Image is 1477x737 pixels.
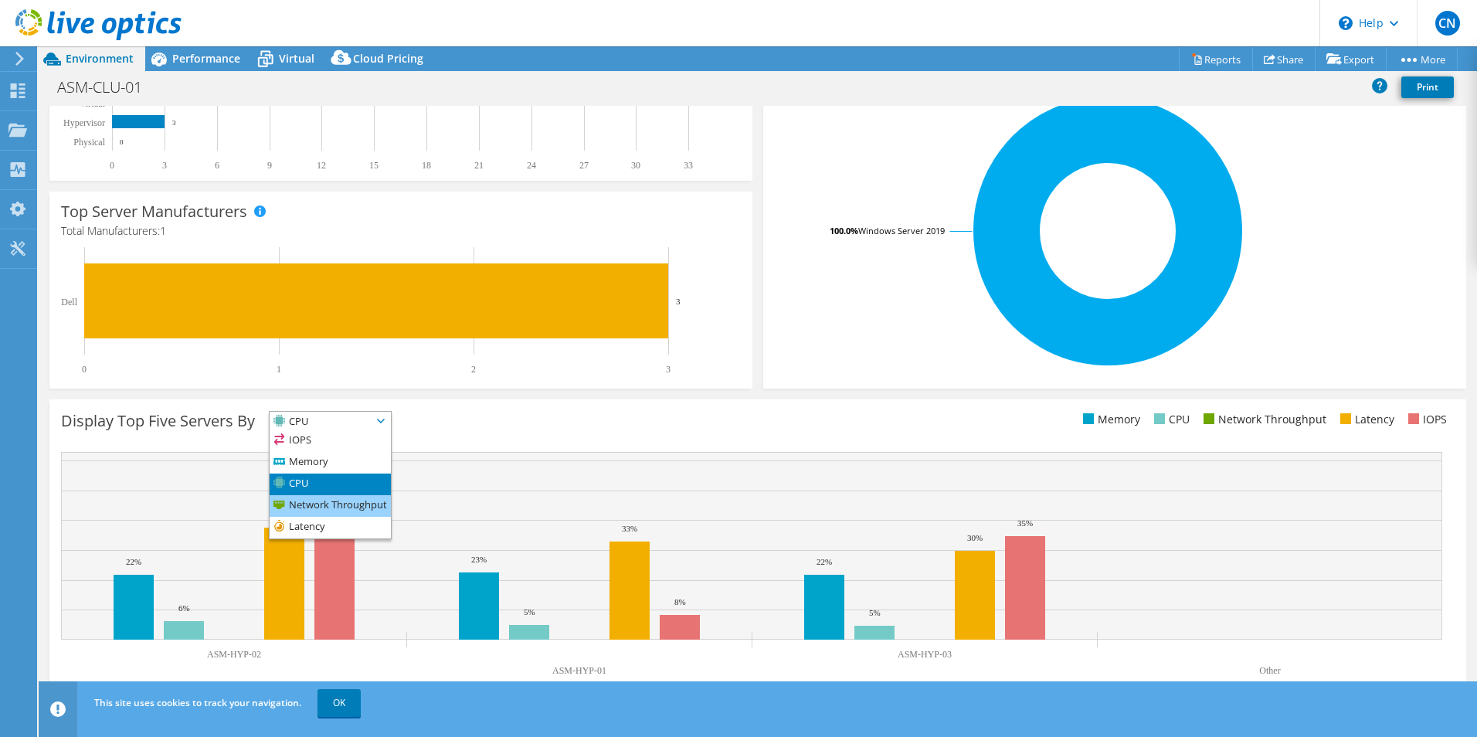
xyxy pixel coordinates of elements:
span: Cloud Pricing [353,51,423,66]
tspan: Windows Server 2019 [858,225,945,236]
li: Latency [270,517,391,538]
li: Memory [1079,411,1140,428]
text: 21 [474,160,484,171]
text: 6 [215,160,219,171]
text: 3 [676,297,681,306]
a: Reports [1179,47,1253,71]
text: 5% [869,608,881,617]
text: 9 [267,160,272,171]
li: IOPS [270,430,391,452]
text: 22% [126,557,141,566]
span: This site uses cookies to track your navigation. [94,696,301,709]
text: 8% [674,597,686,606]
span: 1 [160,223,166,238]
span: CPU [270,412,372,430]
text: 0 [82,364,87,375]
li: Latency [1336,411,1394,428]
text: 3 [666,364,671,375]
h3: Top Server Manufacturers [61,203,247,220]
text: 12 [317,160,326,171]
text: 2 [471,364,476,375]
text: ASM-HYP-03 [898,649,952,660]
text: ASM-HYP-01 [552,665,606,676]
text: 23% [471,555,487,564]
text: 33% [622,524,637,533]
a: Export [1315,47,1387,71]
a: OK [317,689,361,717]
text: 24 [527,160,536,171]
li: Network Throughput [270,495,391,517]
h1: ASM-CLU-01 [50,79,166,96]
text: 30 [631,160,640,171]
text: 18 [422,160,431,171]
li: Memory [270,452,391,474]
text: 1 [277,364,281,375]
li: Network Throughput [1200,411,1326,428]
li: IOPS [1404,411,1447,428]
text: 27 [579,160,589,171]
a: Print [1401,76,1454,98]
text: 30% [967,533,983,542]
text: 15 [369,160,379,171]
text: Other [1259,665,1280,676]
text: Physical [73,137,105,148]
li: CPU [1150,411,1190,428]
text: Dell [61,297,77,307]
text: 5% [524,607,535,616]
span: Virtual [279,51,314,66]
span: Environment [66,51,134,66]
text: 22% [817,557,832,566]
svg: \n [1339,16,1353,30]
text: Hypervisor [63,117,105,128]
text: 3 [162,160,167,171]
span: CN [1435,11,1460,36]
h4: Total Manufacturers: [61,222,741,239]
text: 0 [120,138,124,146]
text: 0 [110,160,114,171]
text: 33 [684,160,693,171]
span: Performance [172,51,240,66]
text: 3 [172,119,176,127]
li: CPU [270,474,391,495]
tspan: 100.0% [830,225,858,236]
a: Share [1252,47,1316,71]
text: ASM-HYP-02 [207,649,261,660]
text: 35% [1017,518,1033,528]
a: More [1386,47,1458,71]
text: 6% [178,603,190,613]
